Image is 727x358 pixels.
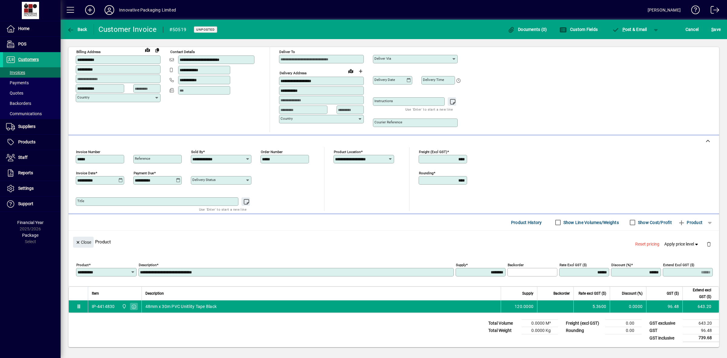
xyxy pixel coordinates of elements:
mat-label: Supply [456,263,466,267]
span: POS [18,42,26,46]
button: Copy to Delivery address [152,45,162,55]
td: GST exclusive [646,320,683,327]
mat-label: Description [139,263,157,267]
span: Cancel [686,25,699,34]
a: Support [3,196,61,212]
mat-label: Rate excl GST ($) [559,263,587,267]
td: 0.00 [605,327,642,334]
span: S [711,27,714,32]
mat-label: Invoice date [76,171,95,175]
a: Settings [3,181,61,196]
span: ave [711,25,721,34]
app-page-header-button: Back [61,24,94,35]
button: Add [80,5,100,15]
label: Show Cost/Profit [637,219,672,226]
span: Custom Fields [559,27,598,32]
span: GST ($) [667,290,679,297]
span: Back [67,27,87,32]
button: Custom Fields [558,24,599,35]
div: Innovative Packaging Limited [119,5,176,15]
td: GST [646,327,683,334]
span: Payments [6,80,29,85]
a: Reports [3,166,61,181]
span: Apply price level [664,241,699,247]
a: Invoices [3,67,61,78]
span: Financial Year [17,220,44,225]
td: Freight (excl GST) [563,320,605,327]
span: Quotes [6,91,23,95]
div: [PERSON_NAME] [648,5,681,15]
span: Extend excl GST ($) [686,287,711,300]
button: Product History [509,217,544,228]
button: Back [65,24,89,35]
button: Delete [702,237,716,251]
a: Communications [3,109,61,119]
td: 0.0000 Kg [522,327,558,334]
a: Backorders [3,98,61,109]
mat-label: Product location [334,150,361,154]
mat-label: Instructions [374,99,393,103]
span: Home [18,26,29,31]
a: Products [3,135,61,150]
button: Save [710,24,722,35]
span: 48mm x 30m PVC Unitlity Tape Black [145,303,217,309]
a: Home [3,21,61,36]
a: Knowledge Base [687,1,700,21]
div: IP-4414830 [92,303,115,309]
td: Total Weight [485,327,522,334]
span: Invoices [6,70,25,75]
button: Apply price level [662,239,702,250]
span: Product History [511,218,542,227]
span: Unposted [196,28,215,32]
span: 120.0000 [515,303,533,309]
div: Product [68,231,719,253]
button: Post & Email [609,24,650,35]
span: Communications [6,111,42,116]
mat-label: Delivery date [374,78,395,82]
div: Customer Invoice [98,25,157,34]
mat-label: Extend excl GST ($) [663,263,694,267]
span: Reset pricing [635,241,659,247]
td: 643.20 [683,320,719,327]
span: ost & Email [612,27,647,32]
td: 0.00 [605,320,642,327]
td: 0.0000 [610,300,646,313]
mat-label: Product [76,263,89,267]
button: Close [73,237,94,248]
a: POS [3,37,61,52]
span: Close [75,237,91,247]
mat-hint: Use 'Enter' to start a new line [405,106,453,113]
td: 643.20 [682,300,719,313]
button: Cancel [684,24,700,35]
mat-label: Courier Reference [374,120,402,124]
mat-label: Backorder [508,263,524,267]
span: Staff [18,155,28,160]
span: Discount (%) [622,290,642,297]
span: Suppliers [18,124,35,129]
mat-label: Delivery time [423,78,444,82]
span: Backorders [6,101,31,106]
mat-label: Order number [261,150,283,154]
mat-label: Sold by [191,150,203,154]
a: Payments [3,78,61,88]
span: Supply [522,290,533,297]
a: Quotes [3,88,61,98]
span: Reports [18,170,33,175]
mat-label: Rounding [419,171,433,175]
span: Products [18,139,35,144]
button: Product [675,217,705,228]
td: Rounding [563,327,605,334]
mat-label: Discount (%) [611,263,631,267]
span: Backorder [553,290,570,297]
button: Choose address [356,66,365,76]
a: View on map [143,45,152,55]
span: Support [18,201,33,206]
mat-label: Country [281,116,293,121]
mat-label: Title [77,199,84,203]
button: Profile [100,5,119,15]
app-page-header-button: Delete [702,241,716,247]
mat-label: Reference [135,156,150,161]
mat-label: Invoice number [76,150,100,154]
mat-label: Delivery status [192,178,216,182]
td: 96.48 [646,300,682,313]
